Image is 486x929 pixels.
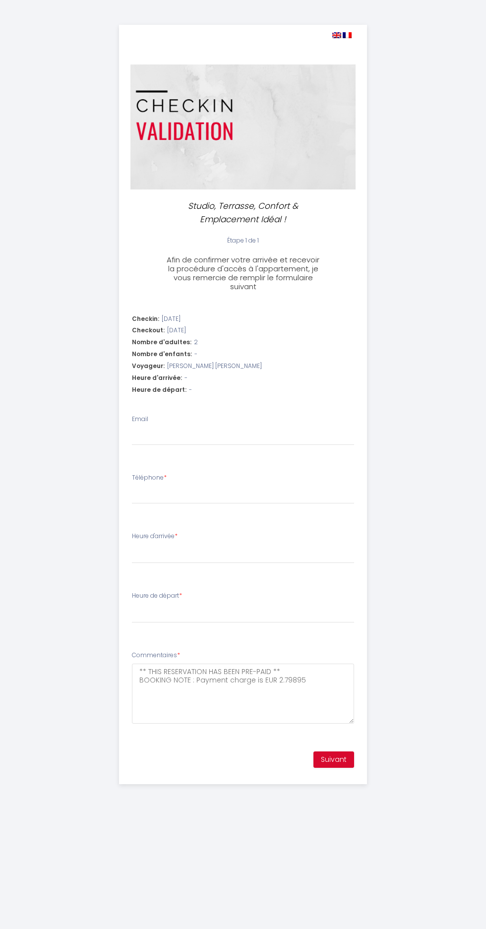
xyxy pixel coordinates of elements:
[167,326,186,335] span: [DATE]
[194,350,197,359] span: -
[194,338,198,347] span: 2
[167,199,319,226] p: Studio, Terrasse, Confort & Emplacement Idéal !
[132,591,182,601] label: Heure de départ
[167,254,319,292] span: Afin de confirmer votre arrivée et recevoir la procédure d'accès à l'appartement, je vous remerci...
[313,751,354,768] button: Suivant
[343,32,352,38] img: fr.png
[162,314,181,324] span: [DATE]
[189,385,192,395] span: -
[132,362,165,371] span: Voyageur:
[132,338,191,347] span: Nombre d'adultes:
[132,473,167,483] label: Téléphone
[227,236,259,245] span: Étape 1 de 1
[132,385,186,395] span: Heure de départ:
[332,32,341,38] img: en.png
[132,373,182,383] span: Heure d'arrivée:
[132,651,180,660] label: Commentaires
[167,362,262,371] span: [PERSON_NAME] [PERSON_NAME]
[132,415,148,424] label: Email
[132,314,159,324] span: Checkin:
[132,326,165,335] span: Checkout:
[132,350,192,359] span: Nombre d'enfants:
[132,532,178,541] label: Heure d'arrivée
[184,373,187,383] span: -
